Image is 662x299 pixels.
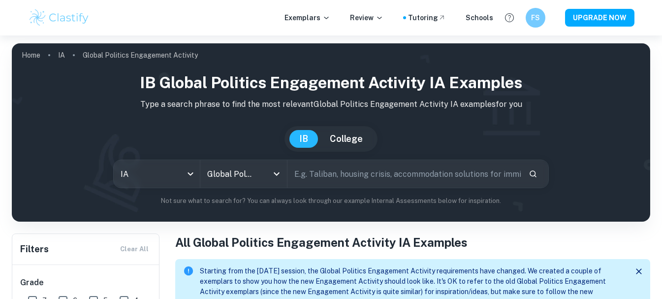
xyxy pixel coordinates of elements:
button: FS [526,8,545,28]
img: Clastify logo [28,8,91,28]
p: Type a search phrase to find the most relevant Global Politics Engagement Activity IA examples fo... [20,99,642,110]
button: IB [289,130,318,148]
p: Exemplars [284,12,330,23]
button: Search [525,166,541,182]
a: IA [58,48,65,62]
p: Not sure what to search for? You can always look through our example Internal Assessments below f... [20,196,642,206]
h6: FS [530,12,541,23]
button: UPGRADE NOW [565,9,634,27]
div: IA [114,160,200,188]
h1: IB Global Politics Engagement Activity IA examples [20,71,642,95]
button: College [320,130,373,148]
h6: Grade [20,277,152,289]
input: E.g. Taliban, housing crisis, accommodation solutions for immigrants... [287,160,521,188]
img: profile cover [12,43,650,222]
p: Review [350,12,383,23]
a: Home [22,48,40,62]
h6: Filters [20,242,49,256]
button: Help and Feedback [501,9,518,26]
p: Global Politics Engagement Activity [83,50,198,61]
a: Tutoring [408,12,446,23]
h1: All Global Politics Engagement Activity IA Examples [175,233,650,251]
button: Close [631,264,646,279]
a: Schools [466,12,493,23]
button: Open [270,167,284,181]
